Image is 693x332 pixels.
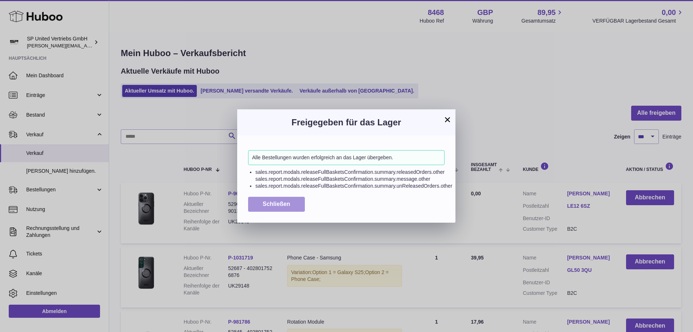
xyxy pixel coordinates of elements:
h3: Freigegeben für das Lager [248,117,445,128]
li: sales.report.modals.releaseFullBasketsConfirmation.summary.unReleasedOrders.other [255,183,445,190]
li: sales.report.modals.releaseFullBasketsConfirmation.summary.releasedOrders.other sales.report.moda... [255,169,445,183]
span: Schließen [263,201,290,207]
button: × [443,115,452,124]
button: Schließen [248,197,305,212]
div: Alle Bestellungen wurden erfolgreich an das Lager übergeben. [248,150,445,165]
